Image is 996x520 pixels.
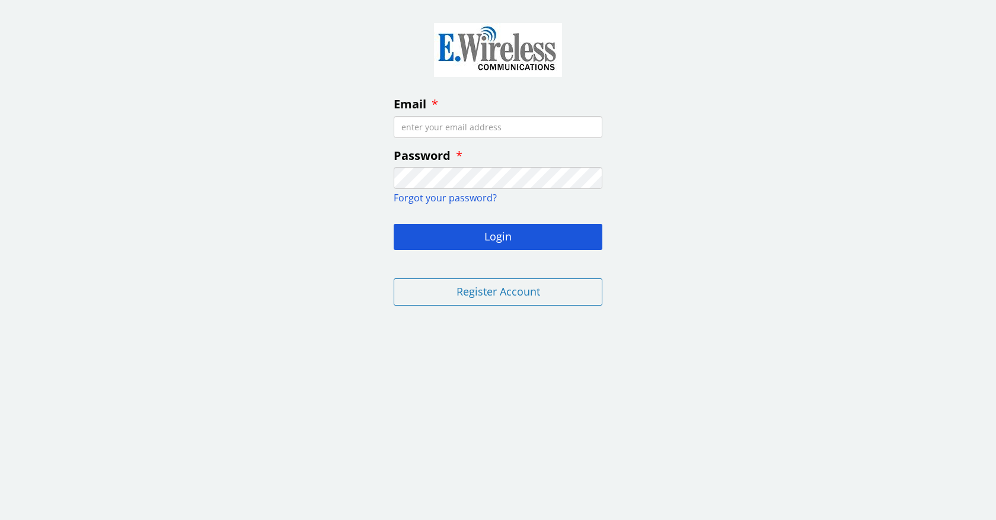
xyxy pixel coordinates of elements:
span: Password [394,147,451,163]
button: Register Account [394,278,602,306]
input: enter your email address [394,116,602,138]
button: Login [394,224,602,250]
span: Email [394,96,426,112]
a: Forgot your password? [394,191,497,204]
